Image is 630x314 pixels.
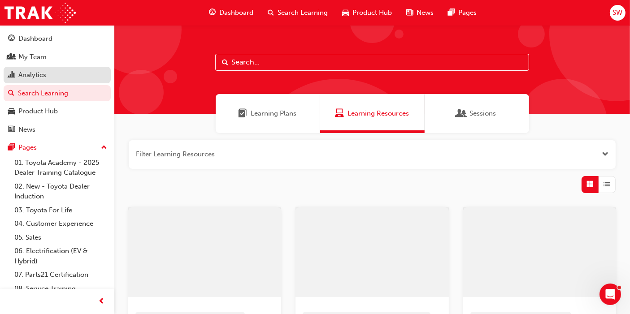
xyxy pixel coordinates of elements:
a: Learning ResourcesLearning Resources [320,94,425,133]
a: Analytics [4,67,111,83]
span: Grid [587,179,594,189]
button: Pages [4,139,111,156]
span: SW [613,8,622,18]
a: Dashboard [4,30,111,47]
div: Analytics [18,70,46,80]
a: 08. Service Training [11,282,111,296]
button: SW [610,5,626,21]
button: DashboardMy TeamAnalyticsSearch LearningProduct HubNews [4,29,111,139]
span: News [417,8,434,18]
a: Learning PlansLearning Plans [216,94,320,133]
a: Product Hub [4,103,111,120]
span: car-icon [8,108,15,116]
a: 03. Toyota For Life [11,203,111,217]
span: people-icon [8,53,15,61]
span: Sessions [457,108,466,119]
a: pages-iconPages [441,4,484,22]
a: 01. Toyota Academy - 2025 Dealer Training Catalogue [11,156,111,180]
div: My Team [18,52,47,62]
span: Learning Resources [348,108,409,119]
a: Search Learning [4,85,111,102]
span: news-icon [8,126,15,134]
img: Trak [4,3,76,23]
span: pages-icon [448,7,455,18]
span: guage-icon [8,35,15,43]
span: Search [222,57,228,68]
a: SessionsSessions [425,94,529,133]
span: up-icon [101,142,107,154]
a: 02. New - Toyota Dealer Induction [11,180,111,203]
span: Learning Plans [251,108,297,119]
button: Open the filter [602,149,608,159]
a: search-iconSearch Learning [261,4,335,22]
div: Dashboard [18,34,52,44]
span: search-icon [8,90,14,98]
input: Search... [215,54,529,71]
span: chart-icon [8,71,15,79]
span: news-icon [406,7,413,18]
span: car-icon [342,7,349,18]
span: pages-icon [8,144,15,152]
iframe: Intercom live chat [600,284,621,305]
span: Product Hub [352,8,392,18]
div: Pages [18,142,37,153]
span: Search Learning [278,8,328,18]
span: prev-icon [99,296,105,307]
span: Sessions [470,108,496,119]
a: 07. Parts21 Certification [11,268,111,282]
a: 05. Sales [11,231,111,245]
a: car-iconProduct Hub [335,4,399,22]
a: 06. Electrification (EV & Hybrid) [11,244,111,268]
a: My Team [4,49,111,65]
div: Product Hub [18,106,58,116]
a: news-iconNews [399,4,441,22]
span: guage-icon [209,7,216,18]
div: News [18,125,35,135]
a: 04. Customer Experience [11,217,111,231]
a: News [4,121,111,138]
span: Learning Resources [335,108,344,119]
span: search-icon [268,7,274,18]
span: Learning Plans [239,108,248,119]
a: guage-iconDashboard [202,4,261,22]
span: List [604,179,611,189]
span: Dashboard [219,8,253,18]
span: Pages [458,8,477,18]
